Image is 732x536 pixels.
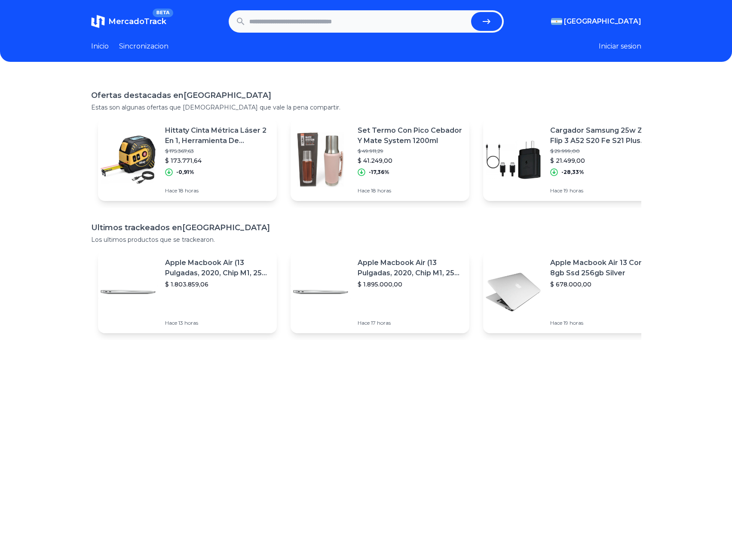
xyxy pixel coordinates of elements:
span: BETA [153,9,173,17]
p: -28,33% [561,169,584,176]
p: Hace 19 horas [550,320,655,326]
p: Cargador Samsung 25w Z Flip 3 A52 S20 Fe S21 Plus Ultra A71 Color Negro [550,125,655,146]
p: Hace 19 horas [550,187,655,194]
p: $ 1.803.859,06 [165,280,270,289]
p: $ 49.911,29 [358,148,462,155]
a: Featured imageCargador Samsung 25w Z Flip 3 A52 S20 Fe S21 Plus Ultra A71 Color Negro$ 29.999,00$... [483,119,662,201]
a: Featured imageHittaty Cinta Métrica Láser 2 En 1, Herramienta De Medición$ 175.367,63$ 173.771,64... [98,119,277,201]
p: Apple Macbook Air 13 Core I5 8gb Ssd 256gb Silver [550,258,655,278]
a: Featured imageApple Macbook Air (13 Pulgadas, 2020, Chip M1, 256 Gb De Ssd, 8 Gb De Ram) - Plata$... [98,251,277,333]
img: Featured image [291,262,351,322]
p: $ 175.367,63 [165,148,270,155]
img: Argentina [551,18,562,25]
img: Featured image [291,130,351,190]
a: MercadoTrackBETA [91,15,166,28]
a: Inicio [91,41,109,52]
p: $ 29.999,00 [550,148,655,155]
img: MercadoTrack [91,15,105,28]
p: Hace 18 horas [165,187,270,194]
p: Los ultimos productos que se trackearon. [91,235,641,244]
a: Featured imageApple Macbook Air 13 Core I5 8gb Ssd 256gb Silver$ 678.000,00Hace 19 horas [483,251,662,333]
a: Featured imageApple Macbook Air (13 Pulgadas, 2020, Chip M1, 256 Gb De Ssd, 8 Gb De Ram) - Plata$... [291,251,469,333]
img: Featured image [98,262,158,322]
p: Hittaty Cinta Métrica Láser 2 En 1, Herramienta De Medición [165,125,270,146]
p: $ 678.000,00 [550,280,655,289]
p: -0,91% [176,169,194,176]
p: Set Termo Con Pico Cebador Y Mate System 1200ml [358,125,462,146]
a: Sincronizacion [119,41,168,52]
p: Apple Macbook Air (13 Pulgadas, 2020, Chip M1, 256 Gb De Ssd, 8 Gb De Ram) - Plata [165,258,270,278]
button: Iniciar sesion [599,41,641,52]
p: Hace 13 horas [165,320,270,326]
p: $ 1.895.000,00 [358,280,462,289]
button: [GEOGRAPHIC_DATA] [551,16,641,27]
a: Featured imageSet Termo Con Pico Cebador Y Mate System 1200ml$ 49.911,29$ 41.249,00-17,36%Hace 18... [291,119,469,201]
img: Featured image [98,130,158,190]
p: Hace 17 horas [358,320,462,326]
h1: Ofertas destacadas en [GEOGRAPHIC_DATA] [91,89,641,101]
img: Featured image [483,262,543,322]
p: -17,36% [369,169,389,176]
p: $ 41.249,00 [358,156,462,165]
p: Hace 18 horas [358,187,462,194]
p: $ 173.771,64 [165,156,270,165]
p: $ 21.499,00 [550,156,655,165]
img: Featured image [483,130,543,190]
h1: Ultimos trackeados en [GEOGRAPHIC_DATA] [91,222,641,234]
p: Estas son algunas ofertas que [DEMOGRAPHIC_DATA] que vale la pena compartir. [91,103,641,112]
span: [GEOGRAPHIC_DATA] [564,16,641,27]
p: Apple Macbook Air (13 Pulgadas, 2020, Chip M1, 256 Gb De Ssd, 8 Gb De Ram) - Plata [358,258,462,278]
span: MercadoTrack [108,17,166,26]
